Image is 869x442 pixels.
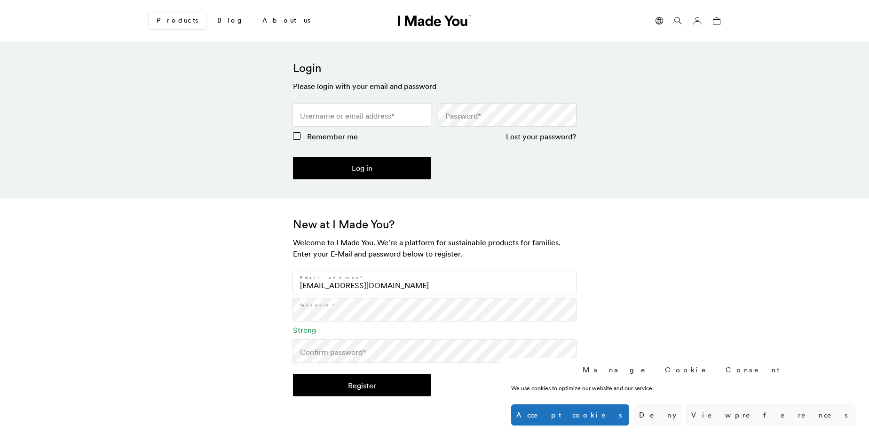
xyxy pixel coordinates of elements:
[293,132,300,140] input: Remember me
[445,110,481,121] label: Password
[506,132,576,141] a: Lost your password?
[293,61,576,76] h2: Login
[511,384,715,393] div: We use cookies to optimize our website and our service.
[634,404,681,426] button: Deny
[300,302,335,308] label: Password
[293,80,576,92] h3: Please login with your email and password
[293,325,576,335] div: Strong
[293,217,576,232] h2: New at I Made You?
[300,346,366,358] label: Confirm password
[149,12,206,29] a: Products
[686,404,855,426] button: View preferences
[300,110,395,121] label: Username or email address
[293,237,576,259] h3: Welcome to I Made You. We're a platform for sustainable products for families. Enter your E-Mail ...
[583,365,784,375] div: Manage Cookie Consent
[293,157,431,179] button: Log in
[255,13,318,29] a: About us
[210,13,251,29] a: Blog
[511,404,629,426] button: Accept cookies
[300,275,363,281] label: Email address
[293,374,431,396] button: Register
[307,132,358,141] span: Remember me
